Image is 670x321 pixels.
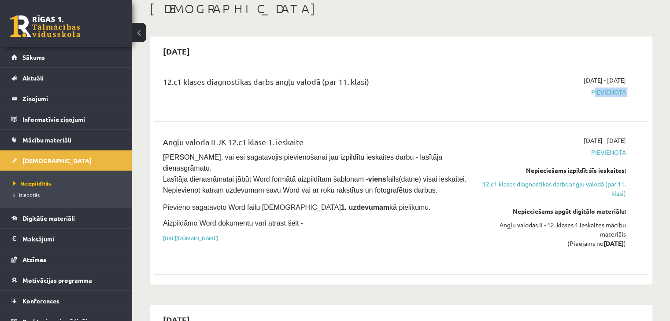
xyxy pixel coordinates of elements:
[22,157,92,164] span: [DEMOGRAPHIC_DATA]
[13,191,123,199] a: Izlabotās
[22,53,45,61] span: Sākums
[11,270,121,290] a: Motivācijas programma
[22,136,71,144] span: Mācību materiāli
[11,249,121,270] a: Atzīmes
[481,207,626,216] div: Nepieciešams apgūt digitālo materiālu:
[481,88,626,97] span: Pievienota
[11,130,121,150] a: Mācību materiāli
[481,220,626,248] div: Angļu valodas II - 12. klases 1.ieskaites mācību materiāls (Pieejams no )
[163,204,430,211] span: Pievieno sagatavoto Word failu [DEMOGRAPHIC_DATA] kā pielikumu.
[10,15,80,37] a: Rīgas 1. Tālmācības vidusskola
[11,109,121,129] a: Informatīvie ziņojumi
[481,148,626,157] span: Pievienota
[368,175,386,183] strong: viens
[603,239,624,247] strong: [DATE]
[163,76,467,92] div: 12.c1 klases diagnostikas darbs angļu valodā (par 11. klasi)
[11,150,121,171] a: [DEMOGRAPHIC_DATA]
[22,255,46,263] span: Atzīmes
[22,214,75,222] span: Digitālie materiāli
[22,276,92,284] span: Motivācijas programma
[154,41,199,62] h2: [DATE]
[11,68,121,88] a: Aktuāli
[150,1,652,16] h1: [DEMOGRAPHIC_DATA]
[163,234,218,241] a: [URL][DOMAIN_NAME]
[163,153,468,194] span: [PERSON_NAME], vai esi sagatavojis pievienošanai jau izpildītu ieskaites darbu - lasītāja dienasg...
[11,291,121,311] a: Konferences
[163,219,303,227] span: Aizpildāmo Word dokumentu vari atrast šeit -
[11,47,121,67] a: Sākums
[13,191,40,198] span: Izlabotās
[22,88,121,109] legend: Ziņojumi
[584,136,626,145] span: [DATE] - [DATE]
[22,109,121,129] legend: Informatīvie ziņojumi
[584,76,626,85] span: [DATE] - [DATE]
[341,204,389,211] strong: 1. uzdevumam
[13,180,52,187] span: Neizpildītās
[163,136,467,152] div: Angļu valoda II JK 12.c1 klase 1. ieskaite
[22,74,44,82] span: Aktuāli
[22,229,121,249] legend: Maksājumi
[11,208,121,228] a: Digitālie materiāli
[11,229,121,249] a: Maksājumi
[11,88,121,109] a: Ziņojumi
[481,179,626,198] a: 12.c1 klases diagnostikas darbs angļu valodā (par 11. klasi)
[22,297,59,305] span: Konferences
[481,166,626,175] div: Nepieciešams izpildīt šīs ieskaites:
[13,179,123,187] a: Neizpildītās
